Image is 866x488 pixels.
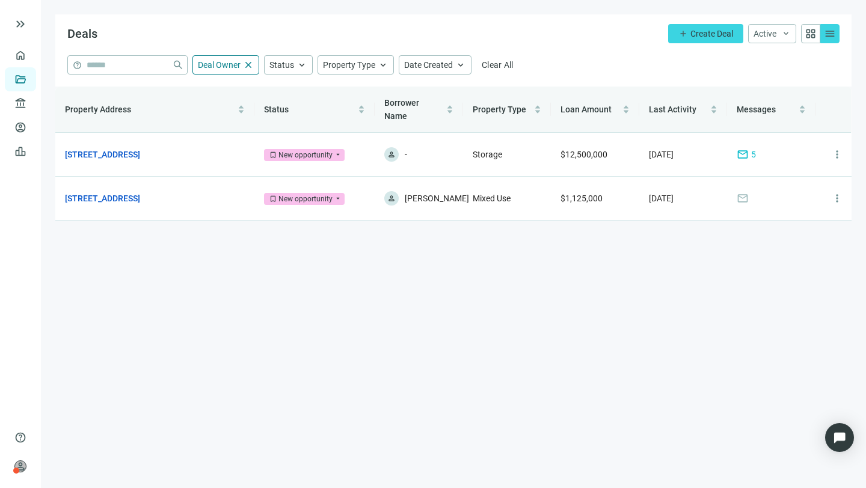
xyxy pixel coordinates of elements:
span: - [405,147,407,162]
span: Status [269,60,294,70]
div: New opportunity [278,149,333,161]
span: $1,125,000 [560,194,603,203]
span: close [243,59,254,70]
span: [DATE] [649,194,674,203]
span: menu [824,28,836,40]
span: more_vert [831,148,843,160]
span: person [387,150,396,159]
button: addCreate Deal [668,24,743,43]
span: mail [737,148,749,160]
span: Clear All [482,60,514,70]
div: New opportunity [278,193,333,205]
span: $12,500,000 [560,150,607,159]
span: person [14,460,26,472]
span: grid_view [805,28,817,40]
span: Messages [737,105,776,114]
span: add [678,29,688,38]
button: keyboard_double_arrow_right [13,17,28,31]
span: keyboard_arrow_up [378,59,388,70]
span: Mixed Use [473,194,511,203]
span: Create Deal [690,29,733,38]
span: bookmark [269,151,277,159]
span: Status [264,105,289,114]
span: keyboard_arrow_up [455,59,466,70]
span: 5 [751,148,756,161]
a: [STREET_ADDRESS] [65,192,140,205]
span: mail [737,192,749,204]
span: Property Address [65,105,131,114]
span: Property Type [473,105,526,114]
span: Property Type [323,60,375,70]
a: [STREET_ADDRESS] [65,148,140,161]
div: Open Intercom Messenger [825,423,854,452]
button: Activekeyboard_arrow_down [748,24,796,43]
span: Last Activity [649,105,696,114]
span: help [73,61,82,70]
span: Date Created [404,60,453,70]
span: account_balance [14,97,23,109]
span: help [14,432,26,444]
span: Active [754,29,776,38]
span: more_vert [831,192,843,204]
span: keyboard_arrow_down [781,29,791,38]
span: [DATE] [649,150,674,159]
button: more_vert [825,142,849,166]
span: bookmark [269,195,277,203]
span: Borrower Name [384,98,419,121]
span: Storage [473,150,502,159]
span: keyboard_arrow_up [296,59,307,70]
span: Deal Owner [198,60,241,70]
span: [PERSON_NAME] [405,191,469,206]
button: Clear All [476,55,519,75]
span: Loan Amount [560,105,612,114]
button: more_vert [825,186,849,210]
span: person [387,194,396,203]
